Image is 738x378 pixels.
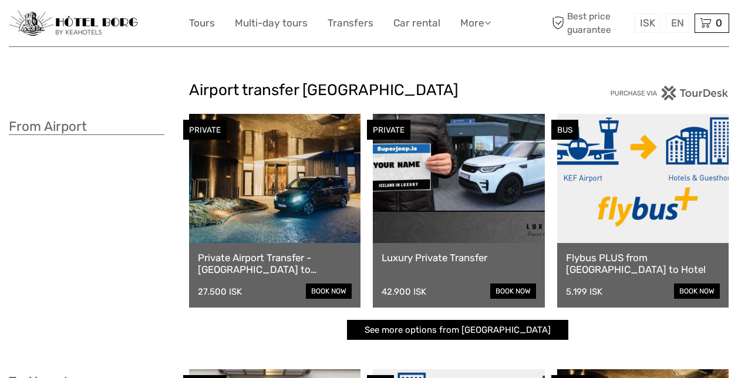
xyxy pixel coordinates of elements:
[306,283,352,299] a: book now
[566,286,602,297] div: 5.199 ISK
[382,286,426,297] div: 42.900 ISK
[9,119,164,135] h3: From Airport
[566,252,720,276] a: Flybus PLUS from [GEOGRAPHIC_DATA] to Hotel
[490,283,536,299] a: book now
[551,120,578,140] div: BUS
[460,15,491,32] a: More
[235,15,308,32] a: Multi-day tours
[714,17,724,29] span: 0
[328,15,373,32] a: Transfers
[382,252,535,264] a: Luxury Private Transfer
[610,86,729,100] img: PurchaseViaTourDesk.png
[189,15,215,32] a: Tours
[198,252,352,276] a: Private Airport Transfer - [GEOGRAPHIC_DATA] to [GEOGRAPHIC_DATA]
[189,81,550,100] h2: Airport transfer [GEOGRAPHIC_DATA]
[674,283,720,299] a: book now
[640,17,655,29] span: ISK
[666,14,689,33] div: EN
[367,120,410,140] div: PRIVATE
[183,120,227,140] div: PRIVATE
[198,286,242,297] div: 27.500 ISK
[393,15,440,32] a: Car rental
[549,10,632,36] span: Best price guarantee
[9,11,138,36] img: 97-048fac7b-21eb-4351-ac26-83e096b89eb3_logo_small.jpg
[347,320,568,340] a: See more options from [GEOGRAPHIC_DATA]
